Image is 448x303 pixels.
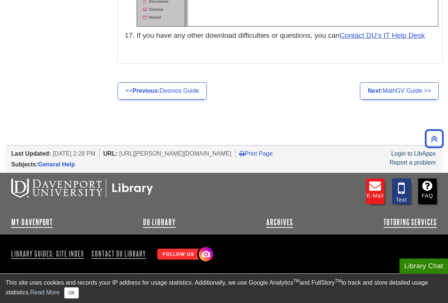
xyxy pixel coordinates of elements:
a: Tutoring Services [383,218,437,227]
a: FAQ [418,178,437,204]
span: [DATE] 2:28 PM [53,150,95,157]
a: Contact DU's IT Help Desk [340,31,425,39]
a: <<Previous:Desmos Guide [118,82,207,100]
a: Contact DU Library [88,247,149,260]
a: Back to Top [422,134,446,144]
li: If you have any other download difficulties or questions, you can [137,30,438,41]
a: My Davenport [11,218,53,227]
img: DU Libraries [11,178,153,198]
a: Read More [30,289,60,296]
span: [URL][PERSON_NAME][DOMAIN_NAME] [119,150,231,157]
div: This site uses cookies and records your IP address for usage statistics. Additionally, we use Goo... [6,278,442,299]
button: Library Chat [399,258,448,274]
a: Text [392,178,411,204]
a: General Help [38,161,75,168]
span: Subjects: [11,161,38,168]
sup: TM [335,278,341,284]
a: Print Page [239,150,273,157]
a: Login to LibApps [391,150,436,157]
a: DU Library [143,218,176,227]
sup: TM [293,278,299,284]
img: Follow Us! Instagram [153,244,215,265]
strong: Next: [368,88,383,94]
span: Last Updated: [11,150,51,157]
span: URL: [103,150,118,157]
a: E-mail [366,178,385,204]
a: Report a problem [389,159,436,166]
strong: Previous: [133,88,160,94]
a: Library Guides: Site Index [11,247,87,260]
button: Close [64,287,79,299]
a: Archives [266,218,293,227]
a: Next:MathGV Guide >> [360,82,439,100]
i: Print Page [239,150,245,156]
